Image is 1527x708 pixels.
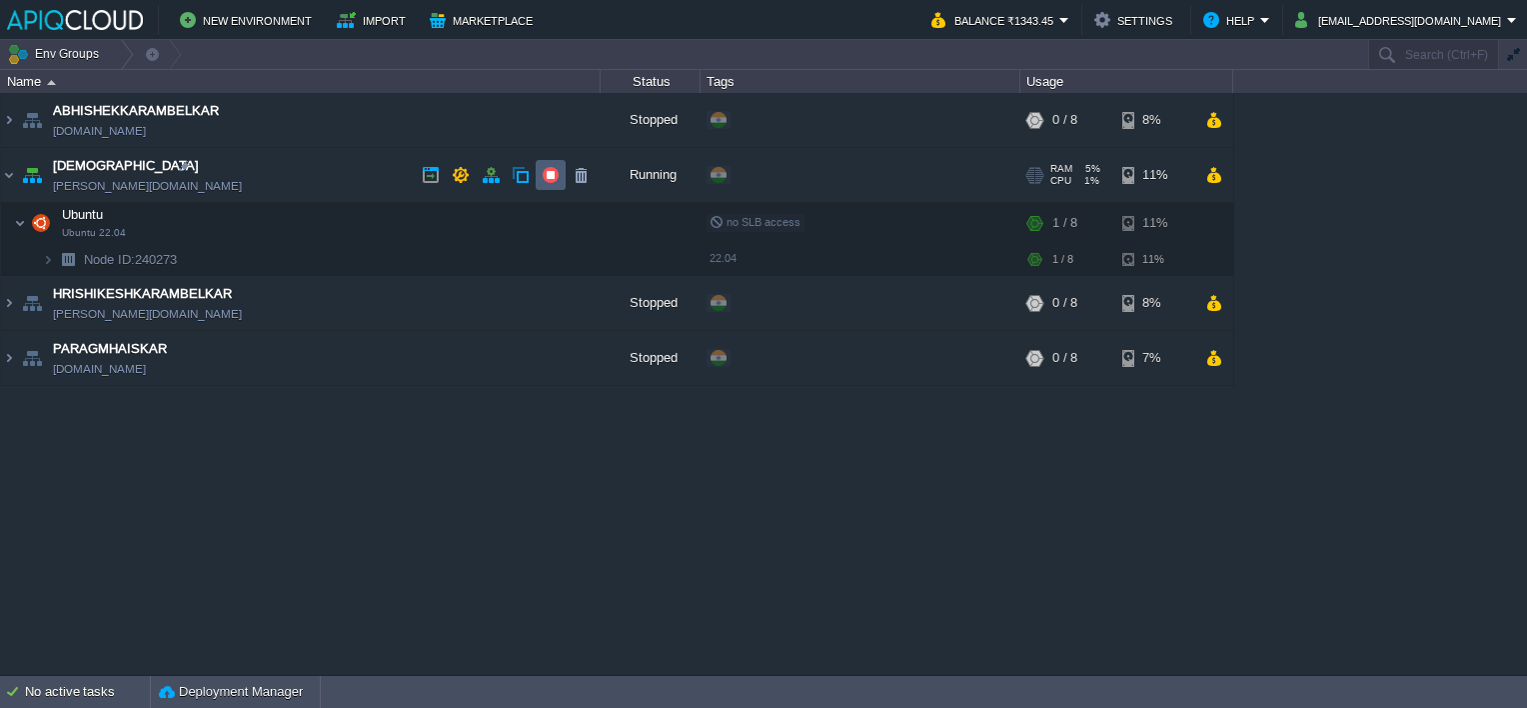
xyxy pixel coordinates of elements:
[84,252,135,267] span: Node ID:
[18,276,46,330] img: AMDAwAAAACH5BAEAAAAALAAAAAABAAEAAAICRAEAOw==
[25,676,150,708] div: No active tasks
[53,101,219,121] a: ABHISHEKKARAMBELKAR
[931,8,1059,32] button: Balance ₹1343.45
[1,276,17,330] img: AMDAwAAAACH5BAEAAAAALAAAAAABAAEAAAICRAEAOw==
[159,682,303,702] button: Deployment Manager
[18,331,46,385] img: AMDAwAAAACH5BAEAAAAALAAAAAABAAEAAAICRAEAOw==
[180,8,318,32] button: New Environment
[62,227,126,239] span: Ubuntu 22.04
[1094,8,1178,32] button: Settings
[53,121,146,141] a: [DOMAIN_NAME]
[1122,93,1187,147] div: 8%
[601,331,701,385] div: Stopped
[1052,331,1077,385] div: 0 / 8
[53,304,242,324] a: [PERSON_NAME][DOMAIN_NAME]
[42,244,54,275] img: AMDAwAAAACH5BAEAAAAALAAAAAABAAEAAAICRAEAOw==
[1,331,17,385] img: AMDAwAAAACH5BAEAAAAALAAAAAABAAEAAAICRAEAOw==
[54,244,82,275] img: AMDAwAAAACH5BAEAAAAALAAAAAABAAEAAAICRAEAOw==
[702,70,1019,93] div: Tags
[7,40,106,68] button: Env Groups
[1050,175,1071,187] span: CPU
[7,10,143,30] img: APIQCloud
[53,176,242,196] a: [PERSON_NAME][DOMAIN_NAME]
[1,93,17,147] img: AMDAwAAAACH5BAEAAAAALAAAAAABAAEAAAICRAEAOw==
[1080,163,1100,175] span: 5%
[602,70,700,93] div: Status
[1050,163,1072,175] span: RAM
[60,207,106,222] a: UbuntuUbuntu 22.04
[337,8,412,32] button: Import
[1122,203,1187,243] div: 11%
[1052,93,1077,147] div: 0 / 8
[1203,8,1260,32] button: Help
[601,93,701,147] div: Stopped
[1021,70,1232,93] div: Usage
[60,206,106,223] span: Ubuntu
[430,8,539,32] button: Marketplace
[1295,8,1507,32] button: [EMAIL_ADDRESS][DOMAIN_NAME]
[601,148,701,202] div: Running
[601,276,701,330] div: Stopped
[14,203,26,243] img: AMDAwAAAACH5BAEAAAAALAAAAAABAAEAAAICRAEAOw==
[1122,244,1187,275] div: 11%
[1,148,17,202] img: AMDAwAAAACH5BAEAAAAALAAAAAABAAEAAAICRAEAOw==
[18,93,46,147] img: AMDAwAAAACH5BAEAAAAALAAAAAABAAEAAAICRAEAOw==
[82,251,180,268] a: Node ID:240273
[18,148,46,202] img: AMDAwAAAACH5BAEAAAAALAAAAAABAAEAAAICRAEAOw==
[710,216,800,228] span: no SLB access
[53,339,167,359] a: PARAGMHAISKAR
[1052,203,1077,243] div: 1 / 8
[2,70,600,93] div: Name
[53,156,199,176] a: [DEMOGRAPHIC_DATA]
[27,203,55,243] img: AMDAwAAAACH5BAEAAAAALAAAAAABAAEAAAICRAEAOw==
[1122,331,1187,385] div: 7%
[1122,148,1187,202] div: 11%
[82,251,180,268] span: 240273
[53,284,232,304] a: HRISHIKESHKARAMBELKAR
[710,252,737,264] span: 22.04
[1052,244,1073,275] div: 1 / 8
[1122,276,1187,330] div: 8%
[1052,276,1077,330] div: 0 / 8
[53,359,146,379] a: [DOMAIN_NAME]
[1079,175,1099,187] span: 1%
[47,80,56,85] img: AMDAwAAAACH5BAEAAAAALAAAAAABAAEAAAICRAEAOw==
